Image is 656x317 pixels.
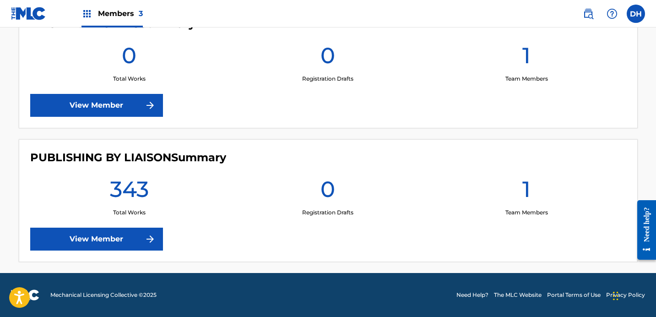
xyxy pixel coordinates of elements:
[320,175,335,208] h1: 0
[11,7,46,20] img: MLC Logo
[607,8,618,19] img: help
[139,9,143,18] span: 3
[113,208,146,217] p: Total Works
[579,5,597,23] a: Public Search
[50,291,157,299] span: Mechanical Licensing Collective © 2025
[630,191,656,269] iframe: Resource Center
[11,290,39,301] img: logo
[81,8,92,19] img: Top Rightsholders
[145,234,156,245] img: f7272a7cc735f4ea7f67.svg
[583,8,594,19] img: search
[522,42,531,75] h1: 1
[603,5,621,23] div: Help
[302,208,353,217] p: Registration Drafts
[113,75,146,83] p: Total Works
[610,273,656,317] iframe: Chat Widget
[522,175,531,208] h1: 1
[494,291,542,299] a: The MLC Website
[505,75,548,83] p: Team Members
[320,42,335,75] h1: 0
[122,42,136,75] h1: 0
[145,100,156,111] img: f7272a7cc735f4ea7f67.svg
[302,75,353,83] p: Registration Drafts
[98,8,143,19] span: Members
[456,291,488,299] a: Need Help?
[505,208,548,217] p: Team Members
[547,291,601,299] a: Portal Terms of Use
[30,94,163,117] a: View Member
[613,282,618,310] div: Drag
[110,175,149,208] h1: 343
[30,151,226,164] h4: PUBLISHING BY LIAISON
[30,228,163,251] a: View Member
[606,291,645,299] a: Privacy Policy
[627,5,645,23] div: User Menu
